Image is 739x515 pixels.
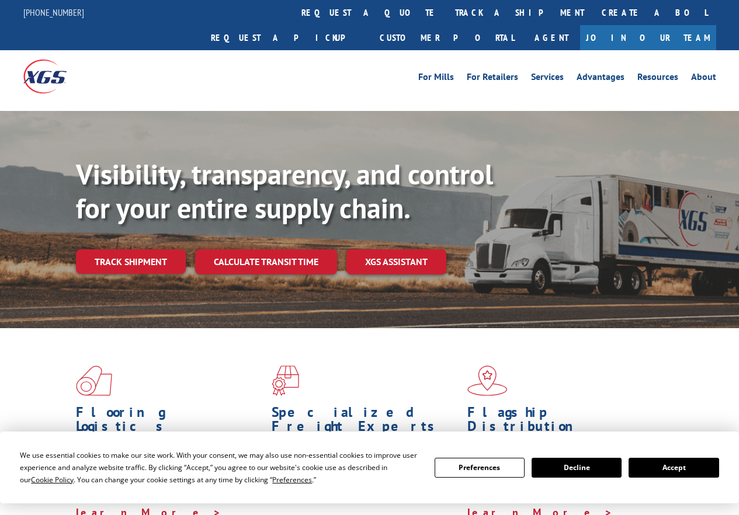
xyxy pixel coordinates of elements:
[629,458,719,478] button: Accept
[467,72,518,85] a: For Retailers
[272,405,459,439] h1: Specialized Freight Experts
[467,405,654,453] h1: Flagship Distribution Model
[577,72,624,85] a: Advantages
[346,249,446,274] a: XGS ASSISTANT
[76,405,263,453] h1: Flooring Logistics Solutions
[195,249,337,274] a: Calculate transit time
[272,475,312,485] span: Preferences
[272,366,299,396] img: xgs-icon-focused-on-flooring-red
[76,249,186,274] a: Track shipment
[467,366,508,396] img: xgs-icon-flagship-distribution-model-red
[531,72,564,85] a: Services
[202,25,371,50] a: Request a pickup
[532,458,622,478] button: Decline
[580,25,716,50] a: Join Our Team
[272,492,417,505] a: Learn More >
[637,72,678,85] a: Resources
[435,458,525,478] button: Preferences
[23,6,84,18] a: [PHONE_NUMBER]
[76,366,112,396] img: xgs-icon-total-supply-chain-intelligence-red
[20,449,420,486] div: We use essential cookies to make our site work. With your consent, we may also use non-essential ...
[76,156,493,226] b: Visibility, transparency, and control for your entire supply chain.
[691,72,716,85] a: About
[523,25,580,50] a: Agent
[31,475,74,485] span: Cookie Policy
[371,25,523,50] a: Customer Portal
[418,72,454,85] a: For Mills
